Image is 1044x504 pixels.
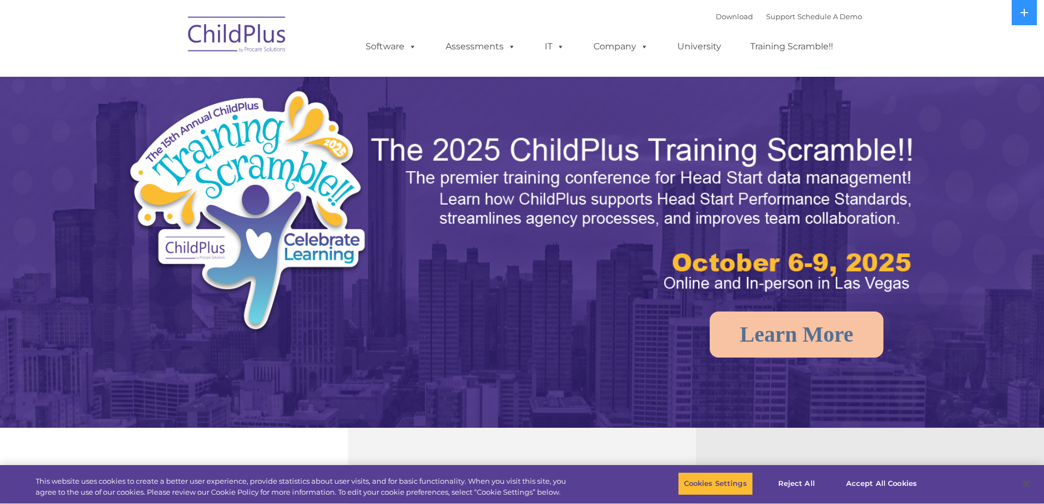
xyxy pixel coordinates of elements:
[716,12,753,21] a: Download
[797,12,862,21] a: Schedule A Demo
[1014,472,1039,496] button: Close
[666,36,732,58] a: University
[710,312,883,358] a: Learn More
[678,472,753,495] button: Cookies Settings
[716,12,862,21] font: |
[152,72,186,81] span: Last name
[762,472,831,495] button: Reject All
[739,36,844,58] a: Training Scramble!!
[534,36,575,58] a: IT
[152,117,199,126] span: Phone number
[435,36,527,58] a: Assessments
[182,9,292,64] img: ChildPlus by Procare Solutions
[840,472,923,495] button: Accept All Cookies
[766,12,795,21] a: Support
[36,476,574,497] div: This website uses cookies to create a better user experience, provide statistics about user visit...
[583,36,659,58] a: Company
[355,36,427,58] a: Software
